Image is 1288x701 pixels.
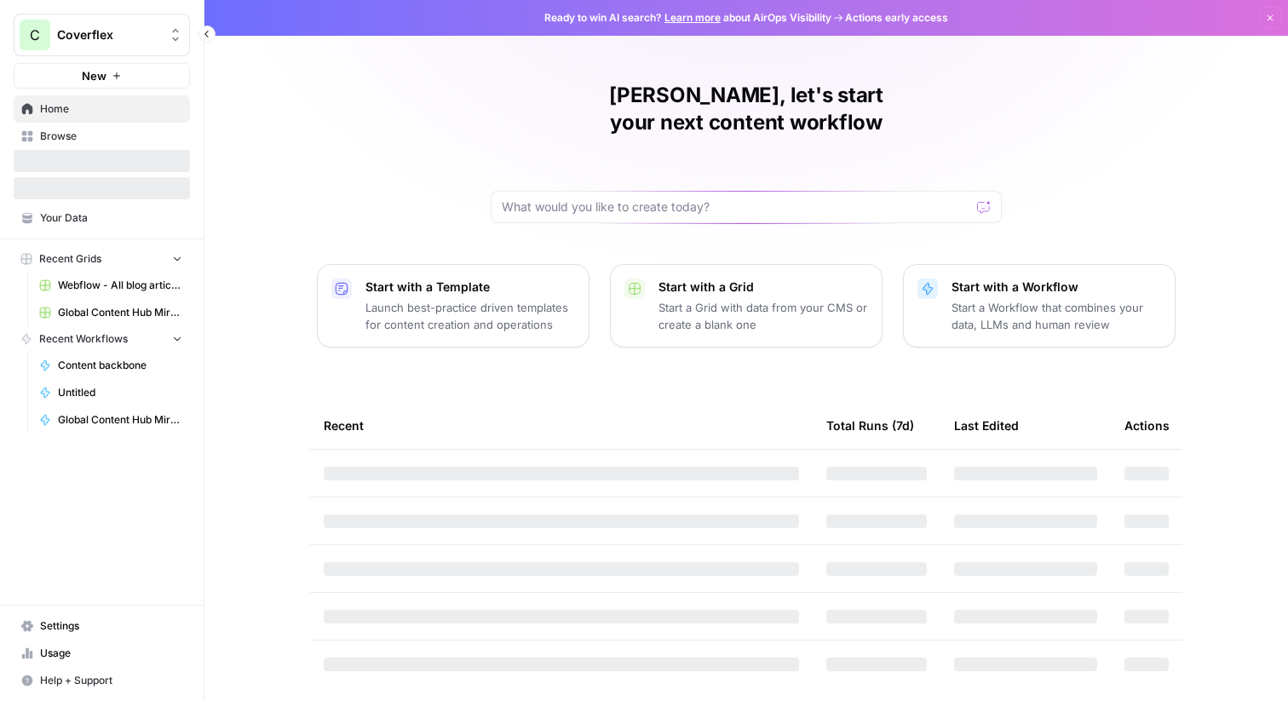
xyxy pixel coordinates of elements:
span: Global Content Hub Mirror Engine [58,412,182,428]
span: Your Data [40,210,182,226]
a: Usage [14,640,190,667]
div: Last Edited [954,402,1019,449]
button: Start with a GridStart a Grid with data from your CMS or create a blank one [610,264,883,348]
span: Global Content Hub Mirror [58,305,182,320]
a: Content backbone [32,352,190,379]
button: Help + Support [14,667,190,694]
button: Workspace: Coverflex [14,14,190,56]
a: Learn more [664,11,721,24]
button: New [14,63,190,89]
span: Actions early access [845,10,948,26]
a: Webflow - All blog articles [32,272,190,299]
h1: [PERSON_NAME], let's start your next content workflow [491,82,1002,136]
a: Home [14,95,190,123]
div: Recent [324,402,799,449]
span: Home [40,101,182,117]
button: Start with a TemplateLaunch best-practice driven templates for content creation and operations [317,264,589,348]
a: Global Content Hub Mirror [32,299,190,326]
span: Recent Workflows [39,331,128,347]
span: Recent Grids [39,251,101,267]
input: What would you like to create today? [502,198,970,215]
span: Settings [40,618,182,634]
span: Help + Support [40,673,182,688]
button: Recent Workflows [14,326,190,352]
p: Launch best-practice driven templates for content creation and operations [365,299,575,333]
a: Your Data [14,204,190,232]
a: Browse [14,123,190,150]
span: Ready to win AI search? about AirOps Visibility [544,10,831,26]
a: Settings [14,612,190,640]
button: Recent Grids [14,246,190,272]
span: Browse [40,129,182,144]
button: Start with a WorkflowStart a Workflow that combines your data, LLMs and human review [903,264,1176,348]
span: Untitled [58,385,182,400]
span: Webflow - All blog articles [58,278,182,293]
p: Start a Grid with data from your CMS or create a blank one [658,299,868,333]
a: Untitled [32,379,190,406]
span: Coverflex [57,26,160,43]
div: Actions [1124,402,1170,449]
p: Start a Workflow that combines your data, LLMs and human review [952,299,1161,333]
p: Start with a Workflow [952,279,1161,296]
span: Usage [40,646,182,661]
p: Start with a Grid [658,279,868,296]
span: Content backbone [58,358,182,373]
p: Start with a Template [365,279,575,296]
a: Global Content Hub Mirror Engine [32,406,190,434]
span: New [82,67,106,84]
div: Total Runs (7d) [826,402,914,449]
span: C [30,25,40,45]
